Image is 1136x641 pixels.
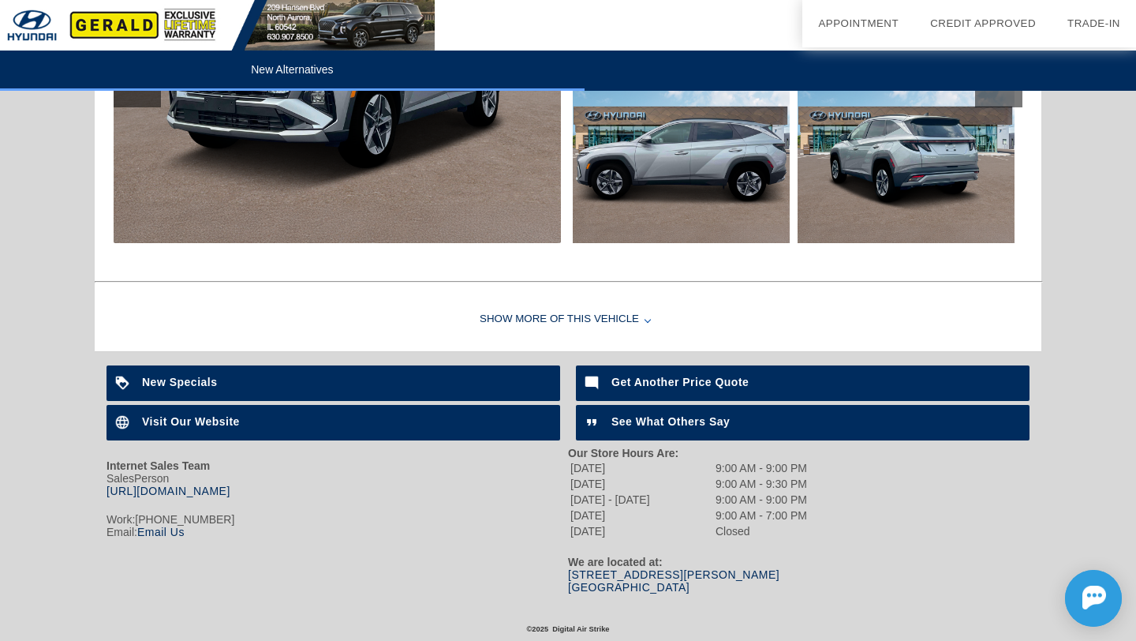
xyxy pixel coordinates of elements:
a: Email Us [137,526,185,538]
a: Credit Approved [930,17,1036,29]
td: [DATE] [570,508,713,523]
a: Trade-In [1067,17,1120,29]
td: [DATE] - [DATE] [570,493,713,507]
iframe: Chat Assistance [994,556,1136,641]
b: Get Another Price Quote [611,376,749,388]
a: New Specials [106,365,560,401]
div: SalesPerson [106,472,568,497]
td: Closed [715,524,808,538]
td: [DATE] [570,461,713,475]
a: [STREET_ADDRESS][PERSON_NAME][GEOGRAPHIC_DATA] [568,568,779,594]
div: Work: [106,513,568,526]
div: Email: [106,526,568,538]
b: New Specials [142,376,218,388]
img: ic_format_quote_white_24dp_2x.png [576,405,611,440]
strong: Our Store Hours Are: [568,447,678,459]
td: [DATE] [570,524,713,538]
b: See What Others Say [611,415,730,428]
td: [DATE] [570,477,713,491]
a: Get Another Price Quote [576,365,1029,401]
img: ic_loyalty_white_24dp_2x.png [106,365,142,401]
a: Visit Our Website [106,405,560,440]
a: See What Others Say [576,405,1029,440]
img: ic_language_white_24dp_2x.png [106,405,142,440]
td: 9:00 AM - 7:00 PM [715,508,808,523]
td: 9:00 AM - 9:00 PM [715,493,808,507]
b: Visit Our Website [142,415,240,428]
strong: We are located at: [568,556,663,568]
strong: Internet Sales Team [106,459,210,472]
a: [URL][DOMAIN_NAME] [106,485,230,497]
td: 9:00 AM - 9:00 PM [715,461,808,475]
td: 9:00 AM - 9:30 PM [715,477,808,491]
img: New-2025-Hyundai-TucsonHybrid-SELConvenience-ID26009231618-aHR0cDovL2ltYWdlcy51bml0c2ludmVudG9yeS... [573,81,790,243]
div: Show More of this Vehicle [95,288,1041,351]
a: Appointment [818,17,899,29]
img: New-2025-Hyundai-TucsonHybrid-SELConvenience-ID26009231636-aHR0cDovL2ltYWdlcy51bml0c2ludmVudG9yeS... [798,81,1015,243]
span: [PHONE_NUMBER] [135,513,234,526]
img: ic_mode_comment_white_24dp_2x.png [576,365,611,401]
